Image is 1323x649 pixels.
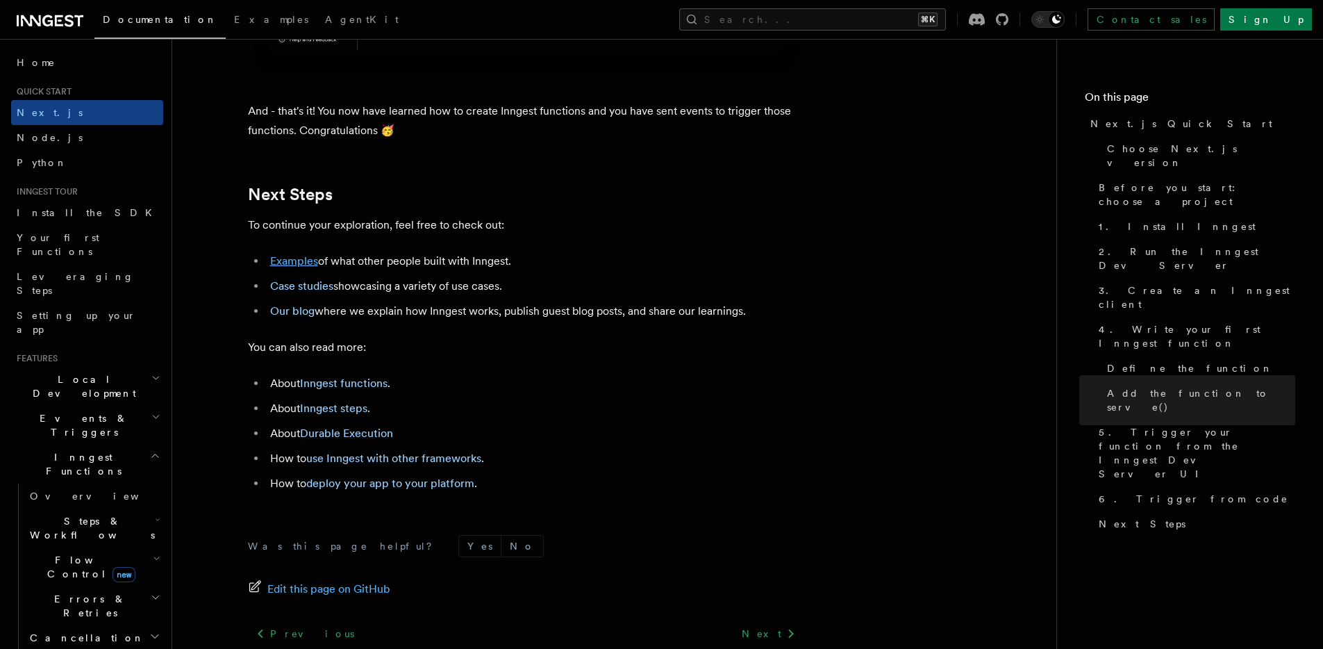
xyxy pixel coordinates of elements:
button: Errors & Retries [24,586,163,625]
button: Yes [459,536,501,557]
span: Node.js [17,132,83,143]
span: Home [17,56,56,69]
a: Contact sales [1088,8,1215,31]
a: Examples [270,254,318,268]
a: Inngest functions [300,377,388,390]
span: Before you start: choose a project [1099,181,1295,208]
button: Toggle dark mode [1031,11,1065,28]
span: Steps & Workflows [24,514,155,542]
a: Python [11,150,163,175]
span: new [113,567,135,582]
a: Leveraging Steps [11,264,163,303]
a: Our blog [270,304,315,318]
li: where we explain how Inngest works, publish guest blog posts, and share our learnings. [266,302,804,321]
button: Flow Controlnew [24,548,163,586]
a: use Inngest with other frameworks [306,452,481,465]
button: Events & Triggers [11,406,163,445]
a: 6. Trigger from code [1093,486,1295,511]
a: Install the SDK [11,200,163,225]
button: Inngest Functions [11,445,163,484]
a: Sign Up [1220,8,1312,31]
span: Leveraging Steps [17,271,134,296]
a: Add the function to serve() [1101,381,1295,420]
span: 5. Trigger your function from the Inngest Dev Server UI [1099,425,1295,481]
span: Install the SDK [17,207,160,218]
span: 6. Trigger from code [1099,492,1288,506]
span: Local Development [11,372,151,400]
span: Edit this page on GitHub [267,580,390,599]
a: 3. Create an Inngest client [1093,278,1295,317]
span: AgentKit [325,14,399,25]
span: Inngest tour [11,186,78,197]
li: How to . [266,449,804,468]
a: Home [11,50,163,75]
a: Previous [248,621,363,646]
a: Overview [24,484,163,509]
a: Case studies [270,279,333,293]
span: Setting up your app [17,310,136,335]
a: Inngest steps [300,402,367,415]
a: AgentKit [317,4,407,38]
a: 2. Run the Inngest Dev Server [1093,239,1295,278]
a: deploy your app to your platform [306,477,474,490]
a: Durable Execution [300,427,393,440]
a: 5. Trigger your function from the Inngest Dev Server UI [1093,420,1295,486]
a: Edit this page on GitHub [248,580,390,599]
span: Your first Functions [17,232,99,257]
a: Next.js Quick Start [1085,111,1295,136]
a: Examples [226,4,317,38]
span: 4. Write your first Inngest function [1099,322,1295,350]
span: Errors & Retries [24,592,151,620]
span: 2. Run the Inngest Dev Server [1099,245,1295,272]
button: Local Development [11,367,163,406]
span: 3. Create an Inngest client [1099,284,1295,311]
a: Next Steps [1093,511,1295,536]
span: Examples [234,14,308,25]
span: Documentation [103,14,217,25]
button: No [501,536,543,557]
li: About . [266,399,804,418]
span: Quick start [11,86,72,97]
a: Your first Functions [11,225,163,264]
a: Choose Next.js version [1101,136,1295,175]
li: About [266,424,804,443]
li: showcasing a variety of use cases. [266,277,804,296]
a: Node.js [11,125,163,150]
h4: On this page [1085,89,1295,111]
span: Features [11,353,58,364]
a: Next [733,621,804,646]
p: To continue your exploration, feel free to check out: [248,215,804,235]
span: Python [17,157,67,168]
p: You can also read more: [248,338,804,357]
span: Flow Control [24,553,153,581]
li: How to . [266,474,804,493]
span: Next.js Quick Start [1090,117,1272,131]
a: 1. Install Inngest [1093,214,1295,239]
span: Next.js [17,107,83,118]
span: Define the function [1107,361,1273,375]
li: About . [266,374,804,393]
a: Next.js [11,100,163,125]
span: Add the function to serve() [1107,386,1295,414]
kbd: ⌘K [918,13,938,26]
span: Overview [30,491,173,502]
span: Events & Triggers [11,411,151,439]
p: Was this page helpful? [248,539,442,553]
a: Define the function [1101,356,1295,381]
span: Choose Next.js version [1107,142,1295,170]
span: Inngest Functions [11,450,150,478]
a: Setting up your app [11,303,163,342]
li: of what other people built with Inngest. [266,252,804,271]
a: Documentation [94,4,226,39]
span: Cancellation [24,631,144,645]
a: 4. Write your first Inngest function [1093,317,1295,356]
a: Next Steps [248,185,333,204]
button: Steps & Workflows [24,509,163,548]
p: And - that's it! You now have learned how to create Inngest functions and you have sent events to... [248,101,804,140]
span: 1. Install Inngest [1099,220,1256,233]
button: Search...⌘K [679,8,946,31]
span: Next Steps [1099,517,1185,531]
a: Before you start: choose a project [1093,175,1295,214]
